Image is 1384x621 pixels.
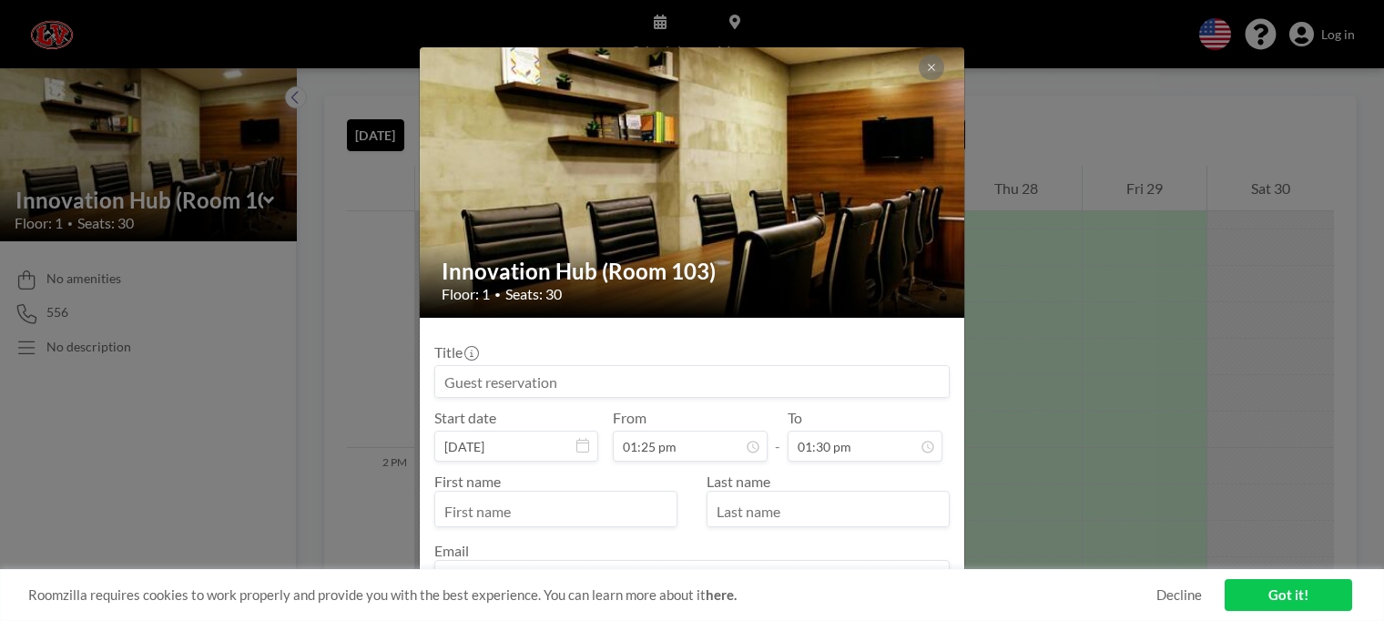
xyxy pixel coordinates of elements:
[442,258,944,285] h2: Innovation Hub (Room 103)
[707,495,949,526] input: Last name
[788,409,802,427] label: To
[435,366,949,397] input: Guest reservation
[494,288,501,301] span: •
[442,285,490,303] span: Floor: 1
[1156,586,1202,604] a: Decline
[707,473,770,490] label: Last name
[706,586,737,603] a: here.
[1225,579,1352,611] a: Got it!
[434,409,496,427] label: Start date
[420,1,966,365] img: 537.jpg
[775,415,780,455] span: -
[505,285,562,303] span: Seats: 30
[434,473,501,490] label: First name
[435,495,677,526] input: First name
[613,409,646,427] label: From
[434,343,477,361] label: Title
[28,586,1156,604] span: Roomzilla requires cookies to work properly and provide you with the best experience. You can lea...
[434,542,469,559] label: Email
[435,565,949,596] input: Email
